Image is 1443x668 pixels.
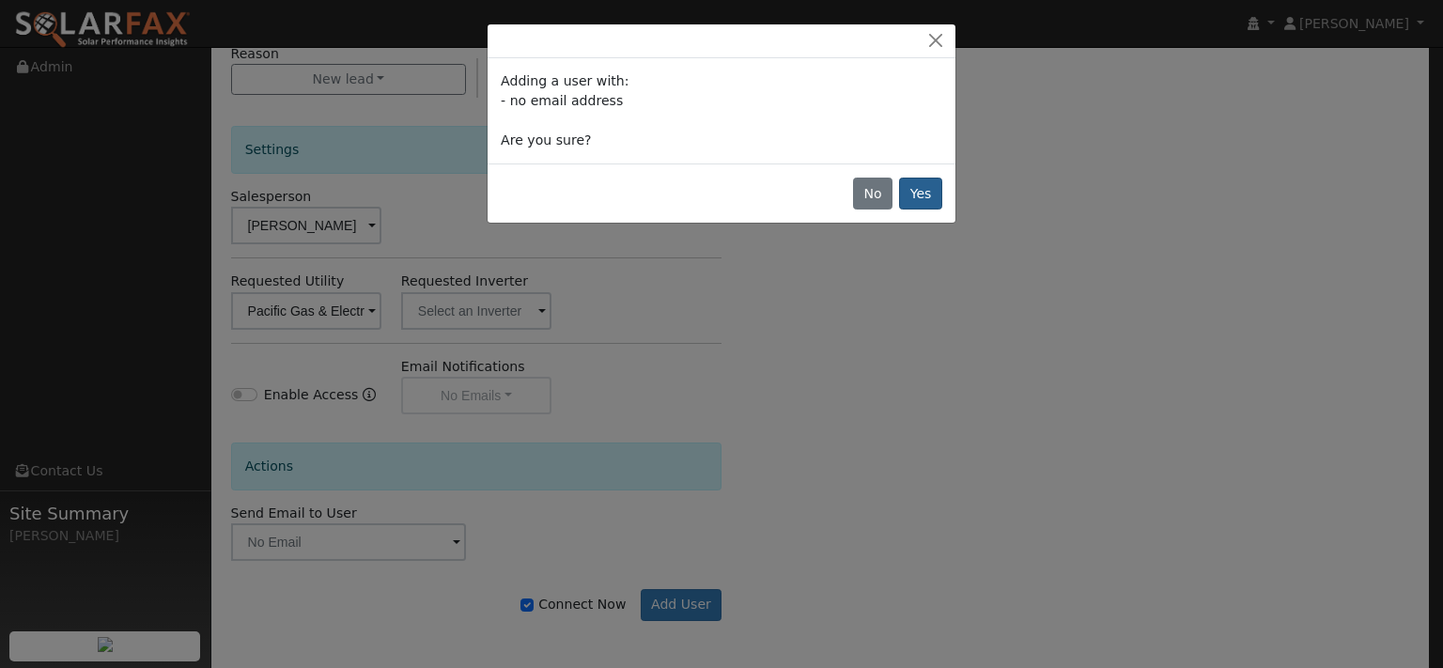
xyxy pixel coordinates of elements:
button: Yes [899,178,942,210]
span: Adding a user with: [501,73,628,88]
span: - no email address [501,93,623,108]
button: No [853,178,892,210]
button: Close [923,31,949,51]
span: Are you sure? [501,132,591,148]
